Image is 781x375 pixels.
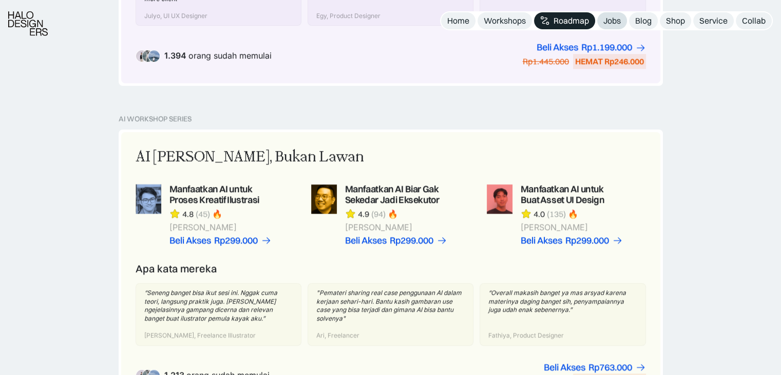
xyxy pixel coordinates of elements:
[136,262,217,275] div: Apa kata mereka
[521,235,623,246] a: Beli AksesRp299.000
[693,12,734,29] a: Service
[660,12,691,29] a: Shop
[629,12,658,29] a: Blog
[345,235,447,246] a: Beli AksesRp299.000
[544,362,646,373] a: Beli AksesRp763.000
[603,15,621,26] div: Jobs
[565,235,609,246] div: Rp299.000
[666,15,685,26] div: Shop
[316,12,380,21] div: Egy, Product Designer
[521,235,562,246] div: Beli Akses
[488,331,564,340] div: Fathiya, Product Designer
[554,15,589,26] div: Roadmap
[345,235,387,246] div: Beli Akses
[441,12,475,29] a: Home
[699,15,728,26] div: Service
[136,146,364,168] div: AI [PERSON_NAME], Bukan Lawan
[534,12,595,29] a: Roadmap
[390,235,433,246] div: Rp299.000
[144,331,256,340] div: [PERSON_NAME], Freelance Illustrator
[144,12,207,21] div: Julyo, UI UX Designer
[169,235,211,246] div: Beli Akses
[447,15,469,26] div: Home
[736,12,772,29] a: Collab
[164,50,186,61] span: 1.394
[544,362,585,373] div: Beli Akses
[214,235,258,246] div: Rp299.000
[164,51,272,61] div: orang sudah memulai
[537,42,646,53] a: Beli AksesRp1.199.000
[484,15,526,26] div: Workshops
[144,289,293,323] div: “Seneng banget bisa ikut sesi ini. Nggak cuma teori, langsung praktik juga. [PERSON_NAME] ngejela...
[316,331,359,340] div: Ari, Freelancer
[169,235,272,246] a: Beli AksesRp299.000
[635,15,652,26] div: Blog
[588,362,632,373] div: Rp763.000
[575,56,644,67] div: HEMAT Rp246.000
[581,42,632,53] div: Rp1.199.000
[478,12,532,29] a: Workshops
[488,289,637,314] div: “Overall makasih banget ya mas arsyad karena materinya daging banget sih, penyampaiannya juga uda...
[316,289,465,323] div: "Pemateri sharing real case penggunaan AI dalam kerjaan sehari-hari. Bantu kasih gambaran use cas...
[742,15,766,26] div: Collab
[597,12,627,29] a: Jobs
[537,42,578,53] div: Beli Akses
[523,56,569,67] div: Rp1.445.000
[119,115,192,123] div: AI Workshop Series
